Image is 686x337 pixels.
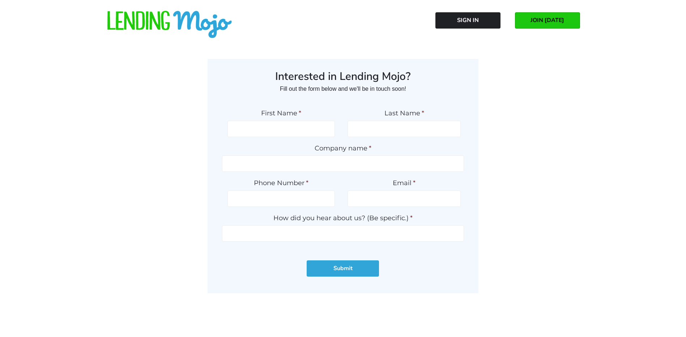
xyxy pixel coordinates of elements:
[222,83,464,95] p: Fill out the form below and we'll be in touch soon!
[227,179,335,187] label: Phone Number
[222,214,464,222] label: How did you hear about us? (Be specific.)
[307,260,379,277] input: Submit
[457,17,479,24] span: Sign In
[515,12,580,29] a: JOIN [DATE]
[227,109,335,118] label: First Name
[106,11,233,39] img: lm-horizontal-logo
[222,144,464,153] label: Company name
[348,109,461,118] label: Last Name
[222,70,464,84] h3: Interested in Lending Mojo?
[348,179,461,187] label: Email
[531,17,564,24] span: JOIN [DATE]
[435,12,500,29] a: Sign In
